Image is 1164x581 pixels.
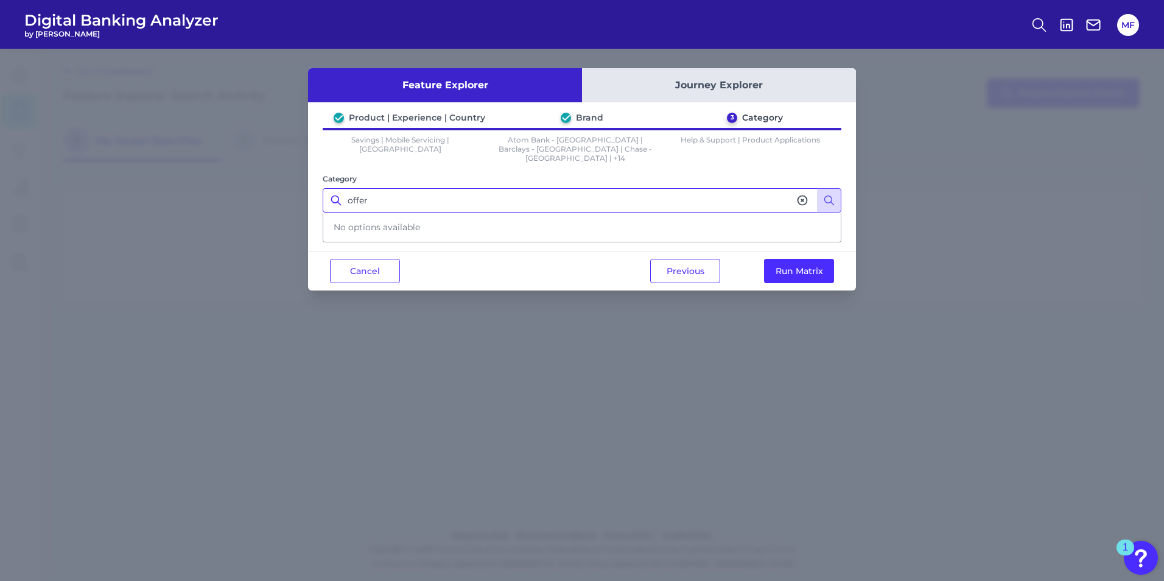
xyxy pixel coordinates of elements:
button: Feature Explorer [308,68,582,102]
button: Previous [650,259,720,283]
div: Brand [576,112,603,123]
button: MF [1117,14,1139,36]
input: Search Category [323,188,841,213]
button: Cancel [330,259,400,283]
p: Help & Support | Product Applications [673,135,829,163]
p: Savings | Mobile Servicing | [GEOGRAPHIC_DATA] [323,135,479,163]
div: 1 [1123,548,1128,563]
span: by [PERSON_NAME] [24,29,219,38]
button: Open Resource Center, 1 new notification [1124,541,1158,575]
label: Category [323,174,357,183]
div: Category [742,112,783,123]
p: Atom Bank - [GEOGRAPHIC_DATA] | Barclays - [GEOGRAPHIC_DATA] | Chase - [GEOGRAPHIC_DATA] | +14 [498,135,654,163]
div: Product | Experience | Country [349,112,485,123]
div: 3 [727,113,737,123]
div: No options available [324,213,840,241]
button: Run Matrix [764,259,834,283]
button: Journey Explorer [582,68,856,102]
span: Digital Banking Analyzer [24,11,219,29]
